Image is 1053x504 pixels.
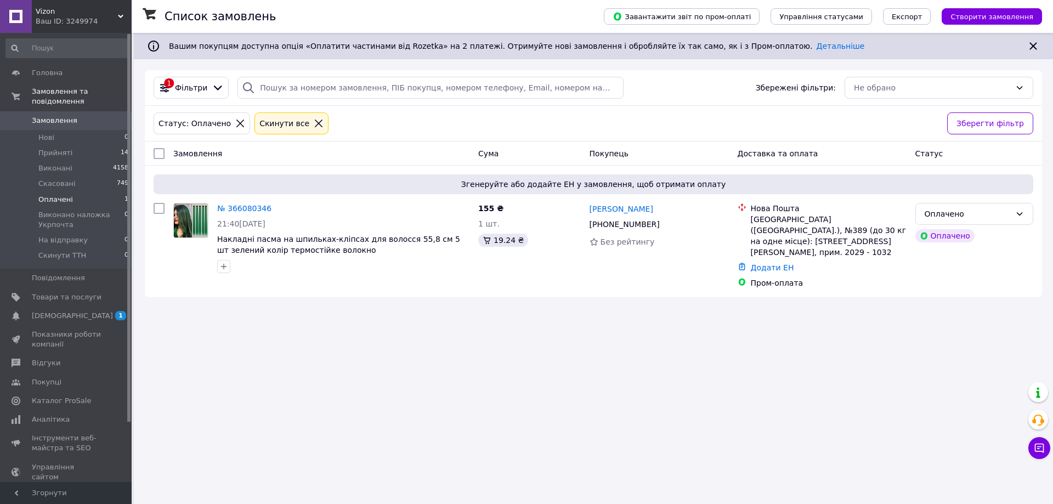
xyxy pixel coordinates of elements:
[478,219,500,228] span: 1 шт.
[751,214,907,258] div: [GEOGRAPHIC_DATA] ([GEOGRAPHIC_DATA].), №389 (до 30 кг на одне місце): [STREET_ADDRESS][PERSON_NA...
[174,203,208,237] img: Фото товару
[38,235,88,245] span: На відправку
[756,82,836,93] span: Збережені фільтри:
[738,149,818,158] span: Доставка та оплата
[217,235,460,254] a: Накладні пасма на шпильках-кліпсах для волосся 55,8 см 5 шт зелений колір термостійке волокно
[751,278,907,288] div: Пром-оплата
[931,12,1042,20] a: Створити замовлення
[38,148,72,158] span: Прийняті
[217,219,265,228] span: 21:40[DATE]
[604,8,760,25] button: Завантажити звіт по пром-оплаті
[32,116,77,126] span: Замовлення
[124,251,128,261] span: 0
[173,203,208,238] a: Фото товару
[32,68,63,78] span: Головна
[32,87,132,106] span: Замовлення та повідомлення
[590,203,653,214] a: [PERSON_NAME]
[32,415,70,424] span: Аналітика
[478,204,503,213] span: 155 ₴
[32,330,101,349] span: Показники роботи компанії
[117,179,128,189] span: 749
[36,16,132,26] div: Ваш ID: 3249974
[124,235,128,245] span: 0
[751,203,907,214] div: Нова Пошта
[771,8,872,25] button: Управління статусами
[121,148,128,158] span: 14
[32,433,101,453] span: Інструменти веб-майстра та SEO
[751,263,794,272] a: Додати ЕН
[217,204,271,213] a: № 366080346
[32,273,85,283] span: Повідомлення
[5,38,129,58] input: Пошук
[257,117,312,129] div: Cкинути все
[124,210,128,230] span: 0
[32,377,61,387] span: Покупці
[950,13,1033,21] span: Створити замовлення
[925,208,1011,220] div: Оплачено
[601,237,655,246] span: Без рейтингу
[38,163,72,173] span: Виконані
[124,133,128,143] span: 0
[115,311,126,320] span: 1
[956,117,1024,129] span: Зберегти фільтр
[237,77,624,99] input: Пошук за номером замовлення, ПІБ покупця, номером телефону, Email, номером накладної
[38,179,76,189] span: Скасовані
[947,112,1033,134] button: Зберегти фільтр
[113,163,128,173] span: 4158
[478,149,499,158] span: Cума
[817,42,865,50] a: Детальніше
[124,195,128,205] span: 1
[942,8,1042,25] button: Створити замовлення
[175,82,207,93] span: Фільтри
[32,396,91,406] span: Каталог ProSale
[478,234,528,247] div: 19.24 ₴
[38,210,124,230] span: Виконано наложка Укрпочта
[32,462,101,482] span: Управління сайтом
[158,179,1029,190] span: Згенеруйте або додайте ЕН у замовлення, щоб отримати оплату
[169,42,864,50] span: Вашим покупцям доступна опція «Оплатити частинами від Rozetka» на 2 платежі. Отримуйте нові замов...
[892,13,922,21] span: Експорт
[32,292,101,302] span: Товари та послуги
[590,149,629,158] span: Покупець
[915,229,975,242] div: Оплачено
[38,195,73,205] span: Оплачені
[36,7,118,16] span: Vizon
[38,251,86,261] span: Скинути ТТН
[587,217,662,232] div: [PHONE_NUMBER]
[854,82,1011,94] div: Не обрано
[173,149,222,158] span: Замовлення
[165,10,276,23] h1: Список замовлень
[38,133,54,143] span: Нові
[779,13,863,21] span: Управління статусами
[613,12,751,21] span: Завантажити звіт по пром-оплаті
[915,149,943,158] span: Статус
[32,311,113,321] span: [DEMOGRAPHIC_DATA]
[883,8,931,25] button: Експорт
[32,358,60,368] span: Відгуки
[156,117,233,129] div: Статус: Оплачено
[1028,437,1050,459] button: Чат з покупцем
